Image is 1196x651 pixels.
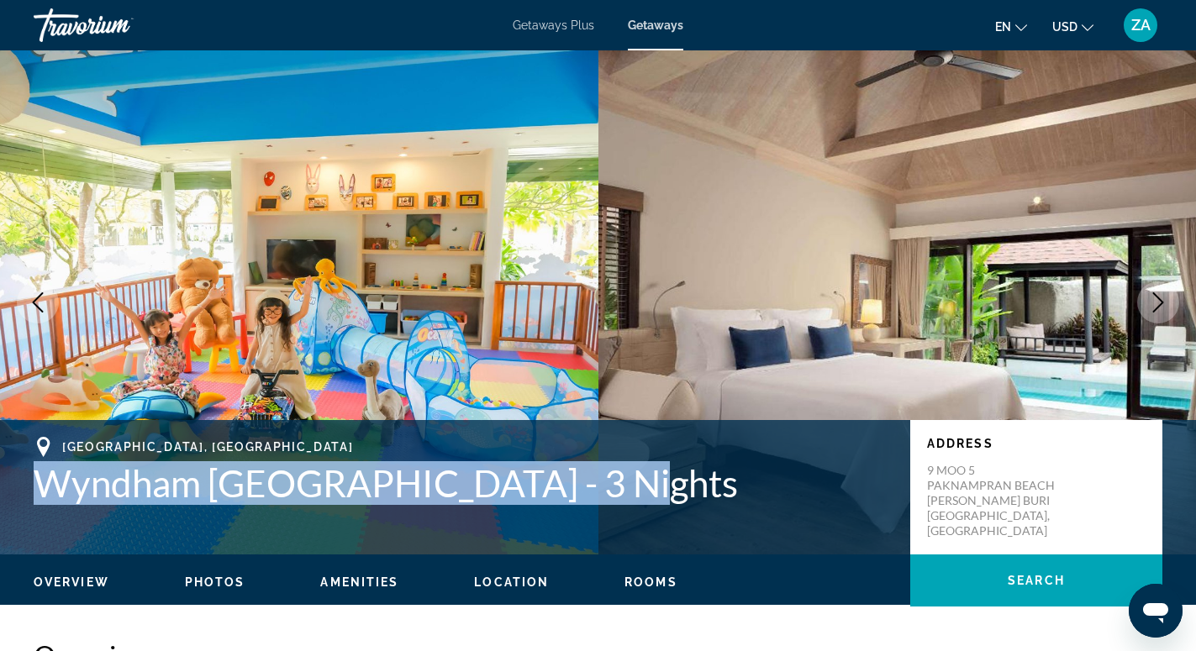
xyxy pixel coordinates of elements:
button: Next image [1137,281,1179,323]
a: Getaways [628,18,683,32]
button: Photos [185,575,245,590]
button: Location [474,575,549,590]
span: [GEOGRAPHIC_DATA], [GEOGRAPHIC_DATA] [62,440,353,454]
iframe: Кнопка запуска окна обмена сообщениями [1129,584,1183,638]
button: Rooms [624,575,677,590]
span: ZA [1131,17,1151,34]
p: 9 MOO 5 PAKNAMPRAN BEACH [PERSON_NAME] BURI [GEOGRAPHIC_DATA], [GEOGRAPHIC_DATA] [927,463,1062,538]
button: Amenities [320,575,398,590]
button: Change currency [1052,14,1093,39]
span: en [995,20,1011,34]
span: Rooms [624,575,677,589]
p: Address [927,437,1146,450]
a: Travorium [34,3,202,47]
a: Getaways Plus [513,18,594,32]
button: Overview [34,575,109,590]
button: User Menu [1119,8,1162,43]
button: Previous image [17,281,59,323]
span: Search [1008,574,1065,587]
span: Overview [34,575,109,589]
span: USD [1052,20,1077,34]
h1: Wyndham [GEOGRAPHIC_DATA] - 3 Nights [34,461,893,505]
button: Search [910,554,1162,606]
span: Amenities [320,575,398,589]
span: Photos [185,575,245,589]
span: Location [474,575,549,589]
button: Change language [995,14,1027,39]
